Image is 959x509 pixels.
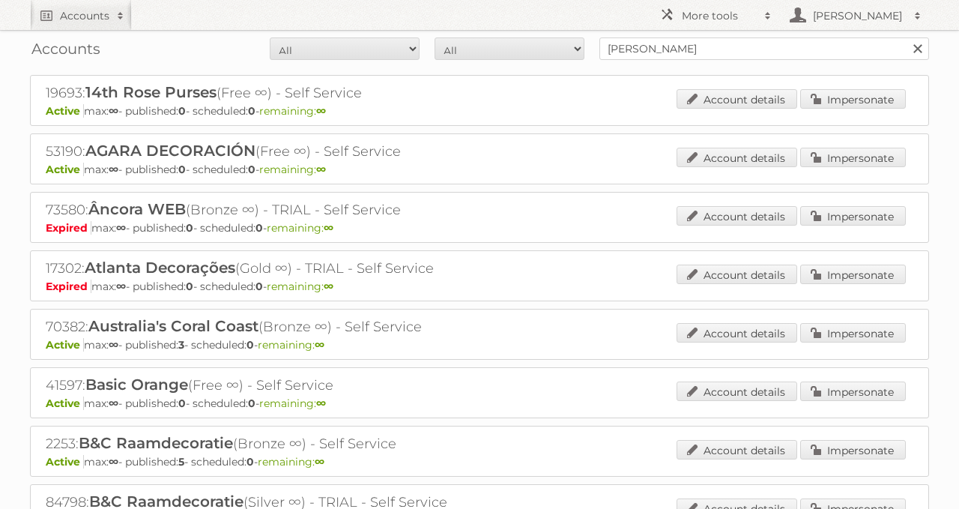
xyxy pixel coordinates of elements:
strong: 0 [248,104,255,118]
strong: ∞ [109,455,118,469]
p: max: - published: - scheduled: - [46,104,913,118]
span: 14th Rose Purses [85,83,217,101]
strong: 0 [255,221,263,235]
a: Impersonate [800,323,906,343]
p: max: - published: - scheduled: - [46,280,913,293]
a: Account details [677,440,797,460]
span: remaining: [259,397,326,410]
h2: [PERSON_NAME] [809,8,907,23]
strong: 0 [248,163,255,176]
strong: ∞ [109,338,118,352]
strong: 0 [178,104,186,118]
strong: ∞ [109,104,118,118]
a: Account details [677,382,797,401]
span: Active [46,455,84,469]
strong: 0 [246,338,254,352]
h2: 70382: (Bronze ∞) - Self Service [46,317,570,337]
span: remaining: [259,163,326,176]
strong: 0 [255,280,263,293]
a: Impersonate [800,265,906,284]
strong: ∞ [316,163,326,176]
a: Account details [677,89,797,109]
a: Account details [677,206,797,226]
h2: 73580: (Bronze ∞) - TRIAL - Self Service [46,200,570,220]
strong: 0 [186,280,193,293]
span: remaining: [259,104,326,118]
strong: 0 [246,455,254,469]
a: Account details [677,323,797,343]
span: AGARA DECORACIÓN [85,142,255,160]
h2: 53190: (Free ∞) - Self Service [46,142,570,161]
strong: ∞ [324,280,333,293]
a: Impersonate [800,89,906,109]
span: Active [46,338,84,352]
a: Account details [677,265,797,284]
strong: 0 [178,163,186,176]
strong: ∞ [315,455,324,469]
span: Australia's Coral Coast [88,317,258,335]
p: max: - published: - scheduled: - [46,397,913,410]
strong: 0 [248,397,255,410]
h2: 41597: (Free ∞) - Self Service [46,376,570,395]
span: Active [46,104,84,118]
strong: 3 [178,338,184,352]
h2: 2253: (Bronze ∞) - Self Service [46,434,570,454]
p: max: - published: - scheduled: - [46,221,913,235]
strong: ∞ [316,397,326,410]
span: Active [46,397,84,410]
a: Impersonate [800,440,906,460]
span: Atlanta Decorações [85,259,235,277]
strong: 0 [186,221,193,235]
a: Impersonate [800,148,906,167]
strong: ∞ [109,397,118,410]
strong: ∞ [315,338,324,352]
span: B&C Raamdecoratie [79,434,233,452]
strong: ∞ [116,280,126,293]
p: max: - published: - scheduled: - [46,338,913,352]
strong: ∞ [109,163,118,176]
a: Account details [677,148,797,167]
h2: Accounts [60,8,109,23]
span: Basic Orange [85,376,188,394]
strong: ∞ [324,221,333,235]
p: max: - published: - scheduled: - [46,163,913,176]
span: Expired [46,221,91,235]
span: remaining: [258,455,324,469]
a: Impersonate [800,206,906,226]
span: remaining: [267,221,333,235]
strong: 5 [178,455,184,469]
strong: 0 [178,397,186,410]
h2: 19693: (Free ∞) - Self Service [46,83,570,103]
span: Active [46,163,84,176]
span: Expired [46,280,91,293]
a: Impersonate [800,382,906,401]
span: remaining: [267,280,333,293]
h2: More tools [682,8,757,23]
strong: ∞ [116,221,126,235]
span: remaining: [258,338,324,352]
p: max: - published: - scheduled: - [46,455,913,469]
span: Âncora WEB [88,200,186,218]
h2: 17302: (Gold ∞) - TRIAL - Self Service [46,259,570,278]
strong: ∞ [316,104,326,118]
